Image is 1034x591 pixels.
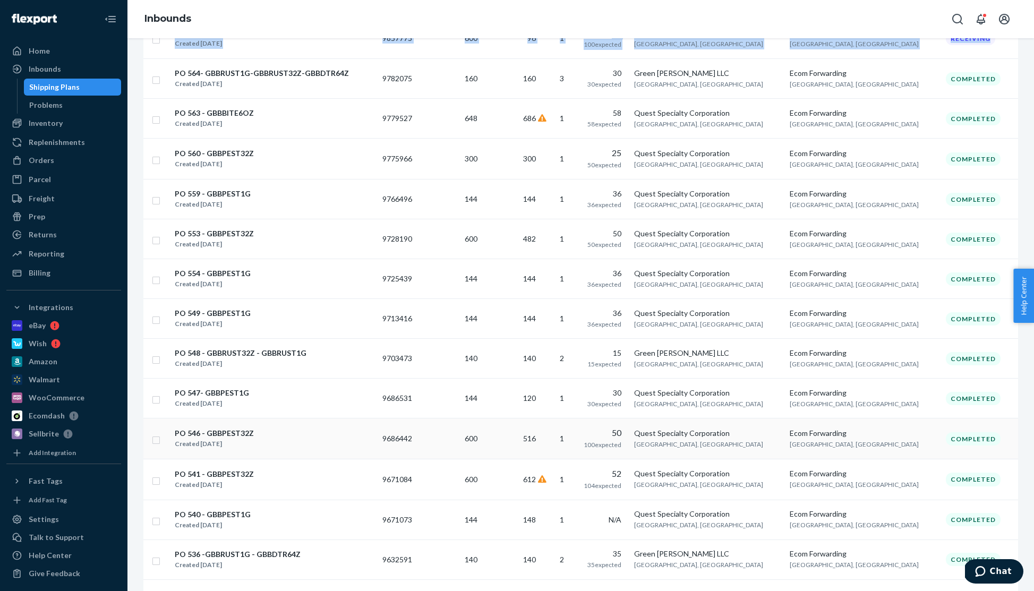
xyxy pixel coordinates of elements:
[790,189,937,199] div: Ecom Forwarding
[790,428,937,439] div: Ecom Forwarding
[29,476,63,486] div: Fast Tags
[378,500,422,539] td: 9671073
[946,152,1001,166] div: Completed
[946,312,1001,326] div: Completed
[29,429,59,439] div: Sellbrite
[175,68,349,79] div: PO 564- GBBRUST1G-GBBRUST32Z-GBBDTR64Z
[29,82,80,92] div: Shipping Plans
[175,479,254,490] div: Created [DATE]
[465,114,477,123] span: 648
[175,560,301,570] div: Created [DATE]
[6,190,121,207] a: Freight
[175,108,254,118] div: PO 563 - GBBBITE6OZ
[175,148,254,159] div: PO 560 - GBBPEST32Z
[1013,269,1034,323] button: Help Center
[790,268,937,279] div: Ecom Forwarding
[634,348,782,358] div: Green [PERSON_NAME] LLC
[100,8,121,30] button: Close Navigation
[6,317,121,334] a: eBay
[175,348,306,358] div: PO 548 - GBBRUST32Z - GBBRUST1G
[6,245,121,262] a: Reporting
[946,32,995,45] div: Receiving
[560,354,564,363] span: 2
[378,539,422,579] td: 9632591
[790,561,919,569] span: [GEOGRAPHIC_DATA], [GEOGRAPHIC_DATA]
[790,481,919,489] span: [GEOGRAPHIC_DATA], [GEOGRAPHIC_DATA]
[523,154,536,163] span: 300
[587,161,621,169] span: 50 expected
[378,339,422,379] td: 9703473
[29,532,84,543] div: Talk to Support
[6,447,121,459] a: Add Integration
[634,468,782,479] div: Quest Specialty Corporation
[136,4,200,35] ol: breadcrumbs
[946,233,1001,246] div: Completed
[29,302,73,313] div: Integrations
[790,120,919,128] span: [GEOGRAPHIC_DATA], [GEOGRAPHIC_DATA]
[523,515,536,524] span: 148
[29,514,59,525] div: Settings
[523,234,536,243] span: 482
[378,459,422,500] td: 9671084
[634,201,763,209] span: [GEOGRAPHIC_DATA], [GEOGRAPHIC_DATA]
[790,148,937,159] div: Ecom Forwarding
[577,427,621,439] div: 50
[584,482,621,490] span: 104 expected
[560,234,564,243] span: 1
[587,120,621,128] span: 58 expected
[175,308,251,319] div: PO 549 - GBBPEST1G
[6,115,121,132] a: Inventory
[29,338,47,349] div: Wish
[523,434,536,443] span: 516
[465,434,477,443] span: 600
[29,568,80,579] div: Give Feedback
[634,228,782,239] div: Quest Specialty Corporation
[577,147,621,159] div: 25
[523,475,536,484] span: 612
[790,228,937,239] div: Ecom Forwarding
[790,360,919,368] span: [GEOGRAPHIC_DATA], [GEOGRAPHIC_DATA]
[24,79,122,96] a: Shipping Plans
[790,400,919,408] span: [GEOGRAPHIC_DATA], [GEOGRAPHIC_DATA]
[634,521,763,529] span: [GEOGRAPHIC_DATA], [GEOGRAPHIC_DATA]
[587,80,621,88] span: 30 expected
[6,565,121,582] button: Give Feedback
[560,515,564,524] span: 1
[175,549,301,560] div: PO 536 -GBBRUST1G - GBBDTR64Z
[6,425,121,442] a: Sellbrite
[6,61,121,78] a: Inbounds
[790,509,937,519] div: Ecom Forwarding
[29,374,60,385] div: Walmart
[609,515,621,524] span: N/A
[577,108,621,118] div: 58
[29,268,50,278] div: Billing
[946,513,1001,526] div: Completed
[29,320,46,331] div: eBay
[6,511,121,528] a: Settings
[560,434,564,443] span: 1
[29,249,64,259] div: Reporting
[634,308,782,319] div: Quest Specialty Corporation
[465,393,477,402] span: 144
[634,561,763,569] span: [GEOGRAPHIC_DATA], [GEOGRAPHIC_DATA]
[946,473,1001,486] div: Completed
[29,410,65,421] div: Ecomdash
[175,319,251,329] div: Created [DATE]
[6,299,121,316] button: Integrations
[523,114,536,123] span: 686
[946,553,1001,566] div: Completed
[175,439,254,449] div: Created [DATE]
[175,428,254,439] div: PO 546 - GBBPEST32Z
[790,308,937,319] div: Ecom Forwarding
[587,241,621,249] span: 50 expected
[790,348,937,358] div: Ecom Forwarding
[29,64,61,74] div: Inbounds
[29,193,55,204] div: Freight
[378,259,422,299] td: 9725439
[634,80,763,88] span: [GEOGRAPHIC_DATA], [GEOGRAPHIC_DATA]
[634,40,763,48] span: [GEOGRAPHIC_DATA], [GEOGRAPHIC_DATA]
[175,509,251,520] div: PO 540 - GBBPEST1G
[634,388,782,398] div: Quest Specialty Corporation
